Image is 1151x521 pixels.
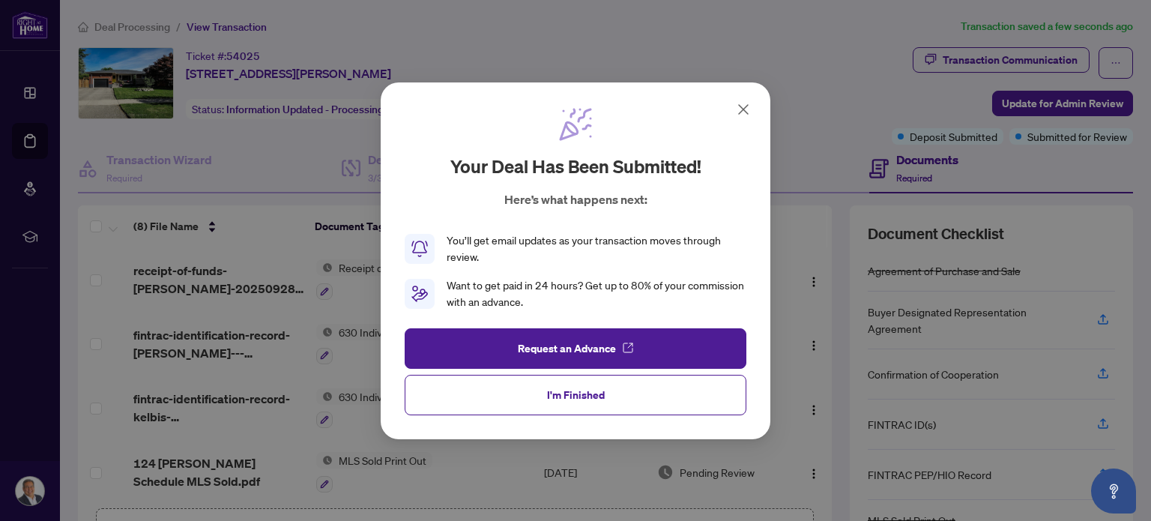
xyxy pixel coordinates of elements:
p: Here’s what happens next: [504,190,647,208]
h2: Your deal has been submitted! [450,154,701,178]
button: Open asap [1091,469,1136,514]
div: Want to get paid in 24 hours? Get up to 80% of your commission with an advance. [447,277,746,310]
span: Request an Advance [518,336,616,360]
div: You’ll get email updates as your transaction moves through review. [447,232,746,265]
span: I'm Finished [547,382,605,406]
button: I'm Finished [405,374,746,415]
button: Request an Advance [405,328,746,368]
